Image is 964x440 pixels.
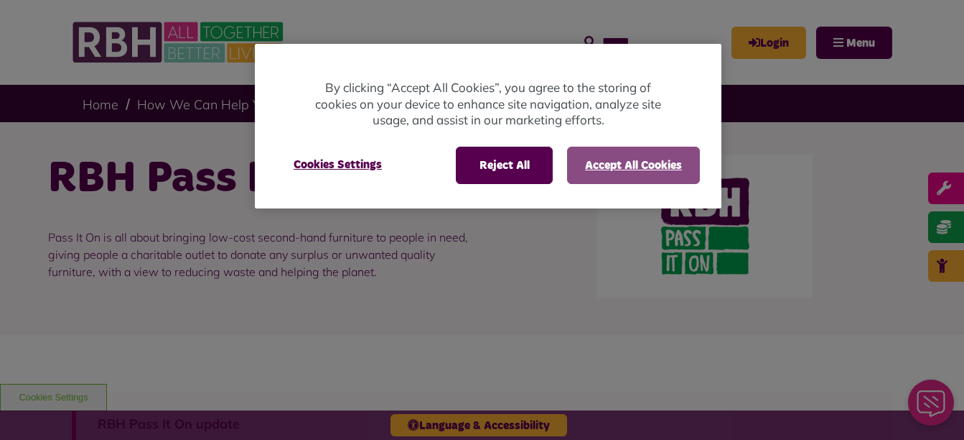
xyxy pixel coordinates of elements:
[312,80,664,129] p: By clicking “Accept All Cookies”, you agree to the storing of cookies on your device to enhance s...
[276,147,399,183] button: Cookies Settings
[567,147,700,184] button: Accept All Cookies
[9,4,55,50] div: Close Web Assistant
[456,147,553,184] button: Reject All
[255,44,721,208] div: Cookie banner
[255,44,721,208] div: Privacy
